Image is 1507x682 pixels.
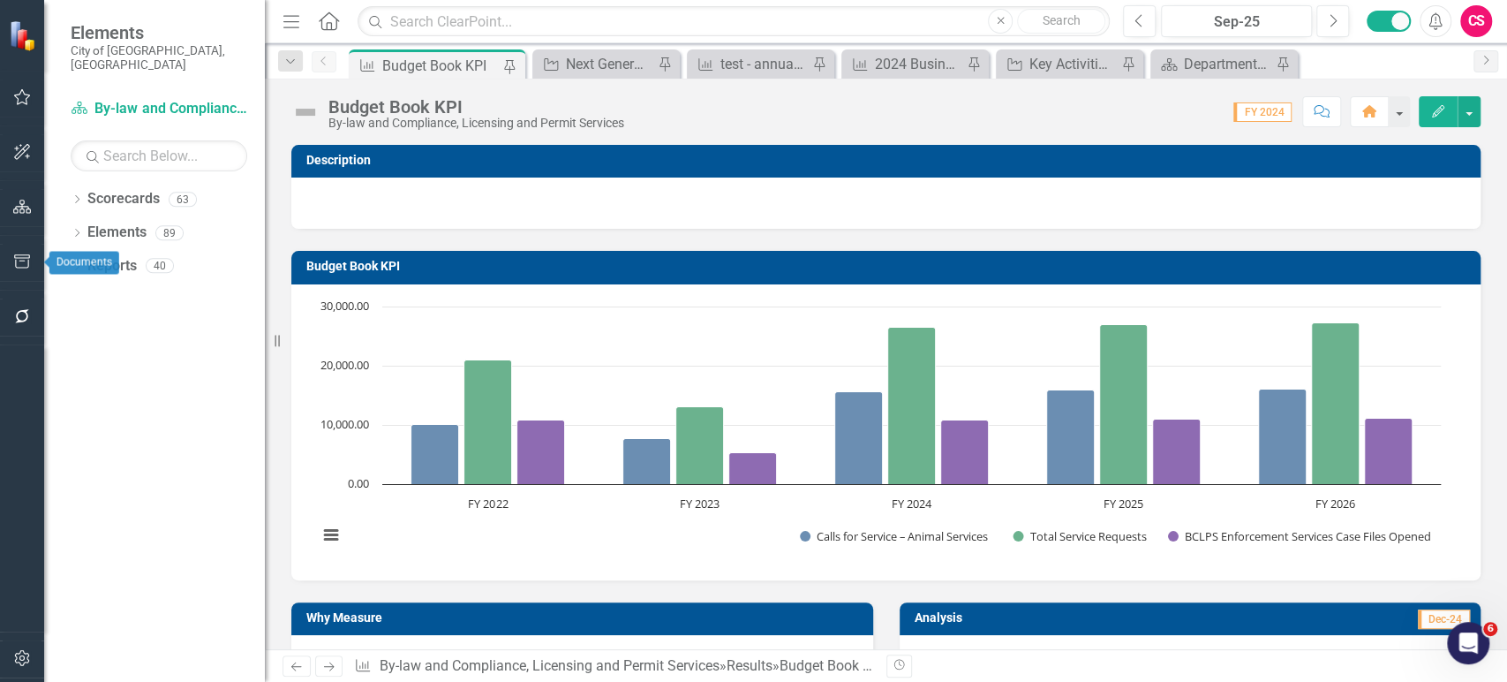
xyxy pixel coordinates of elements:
[1155,53,1271,75] a: Department Dashboard
[328,117,624,130] div: By-law and Compliance, Licensing and Permit Services
[306,611,864,625] h3: Why Measure
[155,225,184,240] div: 89
[358,6,1110,37] input: Search ClearPoint...
[169,192,197,207] div: 63
[319,522,343,547] button: View chart menu, Chart
[892,496,932,511] text: FY 2024
[1312,322,1360,484] path: FY 2026, 27,272. Total Service Requests .
[888,327,936,484] path: FY 2024, 26,473. Total Service Requests .
[727,657,772,674] a: Results
[517,418,1413,484] g: BCLPS Enforcement Services Case Files Opened, bar series 3 of 3 with 5 bars.
[720,53,808,75] div: test - annual report (Q3, 2025)
[320,357,369,373] text: 20,000.00
[1483,622,1497,636] span: 6
[146,259,174,274] div: 40
[623,438,671,484] path: FY 2023, 7,701. Calls for Service – Animal Services.
[1418,610,1470,629] span: Dec-24
[320,416,369,432] text: 10,000.00
[309,298,1450,563] svg: Interactive chart
[537,53,653,75] a: Next Generation 911 Implementation
[680,496,720,511] text: FY 2023
[87,223,147,243] a: Elements
[676,406,724,484] path: FY 2023, 13,041. Total Service Requests .
[941,420,989,484] path: FY 2024, 10,840. BCLPS Enforcement Services Case Files Opened.
[49,251,119,274] div: Documents
[817,528,988,544] text: Calls for Service – Animal Services
[71,22,247,43] span: Elements
[1047,390,1095,484] path: FY 2025, 15,867. Calls for Service – Animal Services.
[566,53,653,75] div: Next Generation 911 Implementation
[1185,528,1431,544] text: BCLPS Enforcement Services Case Files Opened
[780,657,884,674] div: Budget Book KPI
[1233,102,1292,122] span: FY 2024
[380,657,720,674] a: By-law and Compliance, Licensing and Permit Services
[1043,13,1081,27] span: Search
[291,98,320,126] img: Not Defined
[328,97,624,117] div: Budget Book KPI
[1447,622,1489,664] iframe: Intercom live chat
[1017,9,1105,34] button: Search
[1167,11,1306,33] div: Sep-25
[354,656,872,677] div: » »
[1100,324,1148,484] path: FY 2025, 26,869. Total Service Requests .
[71,43,247,72] small: City of [GEOGRAPHIC_DATA], [GEOGRAPHIC_DATA]
[1460,5,1492,37] button: CS
[835,391,883,484] path: FY 2024, 15,633. Calls for Service – Animal Services.
[464,360,512,484] path: FY 2022, 20,937. Total Service Requests .
[468,496,508,511] text: FY 2022
[320,298,369,314] text: 30,000.00
[729,452,777,484] path: FY 2023, 5,340. BCLPS Enforcement Services Case Files Opened.
[464,322,1360,484] g: Total Service Requests , bar series 2 of 3 with 5 bars.
[875,53,962,75] div: 2024 Business Plan Key Activity Summary
[915,611,1177,625] h3: Analysis
[1013,529,1148,544] button: Show Total Service Requests
[846,53,962,75] a: 2024 Business Plan Key Activity Summary
[309,298,1463,563] div: Chart. Highcharts interactive chart.
[71,99,247,119] a: By-law and Compliance, Licensing and Permit Services
[71,140,247,171] input: Search Below...
[517,420,565,484] path: FY 2022, 10,812. BCLPS Enforcement Services Case Files Opened.
[691,53,808,75] a: test - annual report (Q3, 2025)
[1365,418,1413,484] path: FY 2026, 11,167. BCLPS Enforcement Services Case Files Opened.
[800,529,993,544] button: Show Calls for Service – Animal Services
[1029,528,1146,544] text: Total Service Requests
[1184,53,1271,75] div: Department Dashboard
[306,154,1472,167] h3: Description
[9,19,40,50] img: ClearPoint Strategy
[1168,529,1434,544] button: Show BCLPS Enforcement Services Case Files Opened
[1029,53,1117,75] div: Key Activities - Milestones
[1161,5,1312,37] button: Sep-25
[382,55,499,77] div: Budget Book KPI
[306,260,1472,273] h3: Budget Book KPI
[411,424,459,484] path: FY 2022, 10,125. Calls for Service – Animal Services.
[411,389,1307,484] g: Calls for Service – Animal Services, bar series 1 of 3 with 5 bars.
[87,189,160,209] a: Scorecards
[1315,496,1355,511] text: FY 2026
[1153,419,1201,484] path: FY 2025, 11,002. BCLPS Enforcement Services Case Files Opened.
[1104,496,1143,511] text: FY 2025
[1000,53,1117,75] a: Key Activities - Milestones
[348,475,369,491] text: 0.00
[1259,389,1307,484] path: FY 2026, 16,105. Calls for Service – Animal Services.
